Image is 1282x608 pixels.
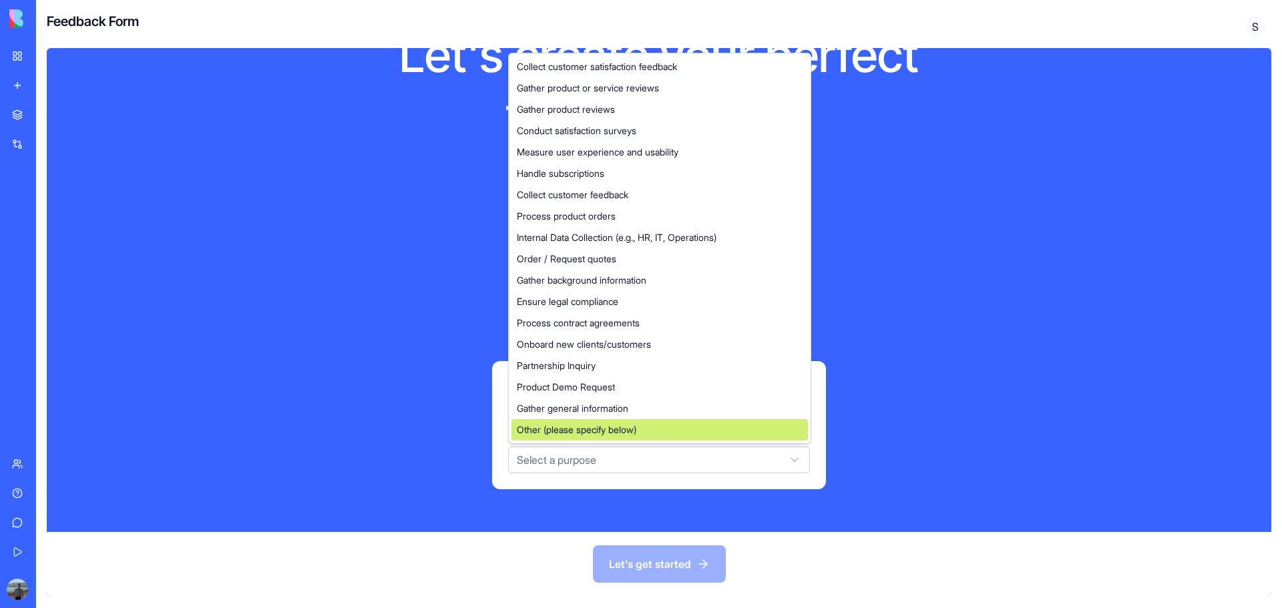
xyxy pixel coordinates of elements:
span: Gather product reviews [517,103,615,116]
span: Gather general information [517,402,628,415]
span: Order / Request quotes [517,252,616,266]
span: Handle subscriptions [517,167,604,180]
span: Onboard new clients/customers [517,338,651,351]
span: Process product orders [517,210,616,223]
span: Conduct satisfaction surveys [517,124,636,137]
span: Internal Data Collection (e.g., HR, IT, Operations) [517,231,716,244]
span: Gather background information [517,274,646,287]
span: Partnership Inquiry [517,359,596,372]
span: Other (please specify below) [517,423,636,436]
span: Collect customer satisfaction feedback [517,60,677,73]
span: Collect customer feedback [517,188,628,202]
span: Ensure legal compliance [517,295,618,308]
span: Product Demo Request [517,380,615,394]
span: Process contract agreements [517,316,640,330]
span: Measure user experience and usability [517,145,678,159]
span: Gather product or service reviews [517,81,659,95]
